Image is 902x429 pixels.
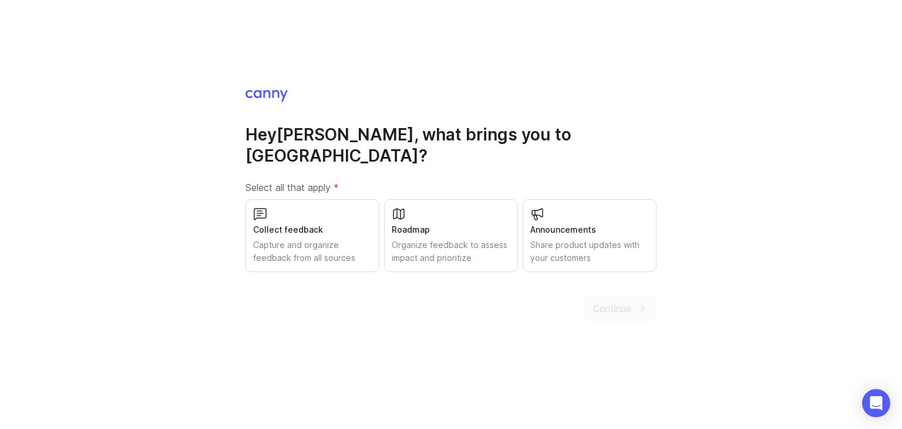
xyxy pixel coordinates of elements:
label: Select all that apply [245,180,657,195]
img: Canny Home [245,90,288,102]
div: Capture and organize feedback from all sources [253,239,372,264]
div: Roadmap [392,223,510,236]
button: Collect feedbackCapture and organize feedback from all sources [245,199,379,272]
div: Share product updates with your customers [530,239,649,264]
button: AnnouncementsShare product updates with your customers [523,199,657,272]
div: Announcements [530,223,649,236]
button: RoadmapOrganize feedback to assess impact and prioritize [384,199,518,272]
h1: Hey [PERSON_NAME] , what brings you to [GEOGRAPHIC_DATA]? [245,124,657,166]
div: Open Intercom Messenger [862,389,890,417]
div: Collect feedback [253,223,372,236]
div: Organize feedback to assess impact and prioritize [392,239,510,264]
